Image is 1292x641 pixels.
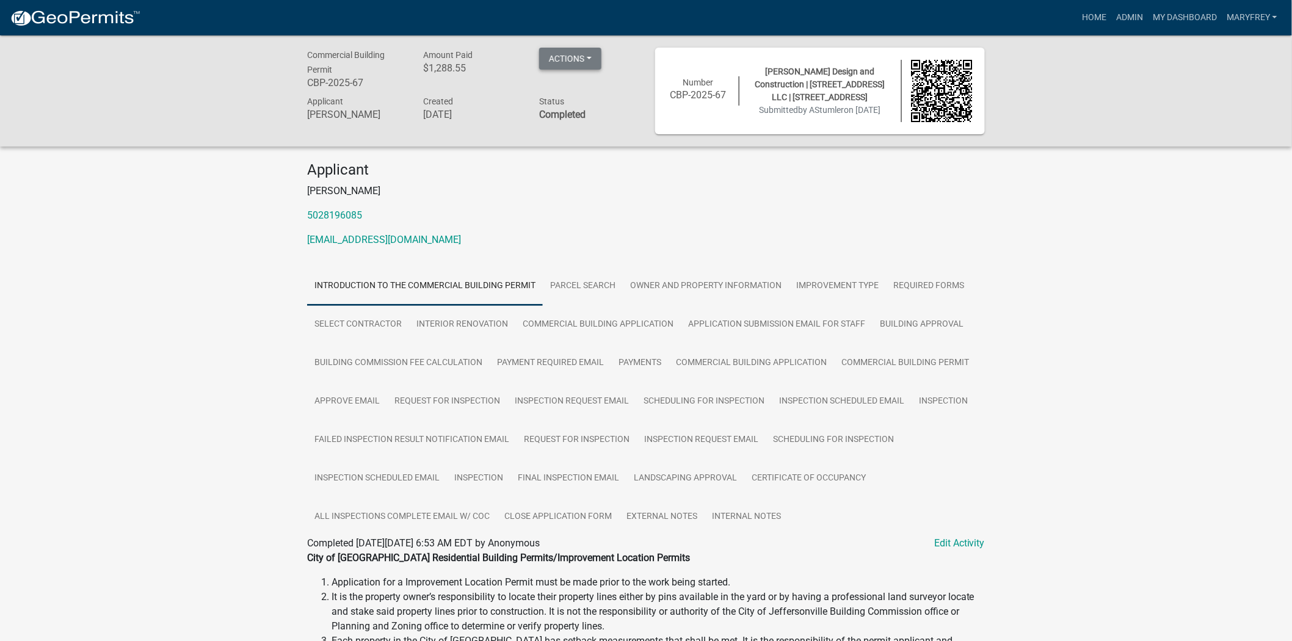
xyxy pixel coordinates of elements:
[611,344,669,383] a: Payments
[507,382,636,421] a: Inspection Request Email
[307,209,362,221] a: 5028196085
[307,552,690,563] strong: City of [GEOGRAPHIC_DATA] Residential Building Permits/Improvement Location Permits
[307,305,409,344] a: Select contractor
[447,459,510,498] a: Inspection
[755,67,885,102] span: [PERSON_NAME] Design and Construction | [STREET_ADDRESS] LLC | [STREET_ADDRESS]
[510,459,626,498] a: Final Inspection Email
[912,382,975,421] a: Inspection
[490,344,611,383] a: Payment Required Email
[423,62,521,74] h6: $1,288.55
[307,234,461,245] a: [EMAIL_ADDRESS][DOMAIN_NAME]
[669,344,834,383] a: Commercial Building Application
[307,537,540,549] span: Completed [DATE][DATE] 6:53 AM EDT by Anonymous
[307,498,497,537] a: All Inspections Complete Email W/ COC
[307,77,405,89] h6: CBP-2025-67
[307,161,985,179] h4: Applicant
[409,305,515,344] a: Interior Renovation
[744,459,873,498] a: Certificate of Occupancy
[623,267,789,306] a: Owner and Property Information
[637,421,766,460] a: Inspection Request Email
[307,50,385,74] span: Commercial Building Permit
[497,498,619,537] a: Close Application Form
[307,184,985,198] p: [PERSON_NAME]
[834,344,976,383] a: Commercial Building Permit
[307,267,543,306] a: Introduction to the Commercial Building Permit
[307,96,343,106] span: Applicant
[873,305,971,344] a: Building Approval
[886,267,971,306] a: Required Forms
[1077,6,1111,29] a: Home
[705,498,788,537] a: Internal Notes
[423,109,521,120] h6: [DATE]
[911,60,973,122] img: QR code
[760,105,881,115] span: Submitted on [DATE]
[789,267,886,306] a: Improvement Type
[626,459,744,498] a: Landscaping Approval
[539,96,564,106] span: Status
[766,421,901,460] a: Scheduling for Inspection
[681,305,873,344] a: Application Submission Email for Staff
[332,590,985,634] li: It is the property owner’s responsibility to locate their property lines either by pins available...
[307,109,405,120] h6: [PERSON_NAME]
[307,459,447,498] a: Inspection Scheduled Email
[667,89,730,101] h6: CBP-2025-67
[423,96,453,106] span: Created
[1111,6,1148,29] a: Admin
[1148,6,1222,29] a: My Dashboard
[307,344,490,383] a: Building Commission Fee Calculation
[387,382,507,421] a: Request for Inspection
[1222,6,1282,29] a: MaryFrey
[772,382,912,421] a: Inspection Scheduled Email
[636,382,772,421] a: Scheduling for Inspection
[543,267,623,306] a: Parcel search
[332,575,985,590] li: Application for a Improvement Location Permit must be made prior to the work being started.
[307,382,387,421] a: Approve Email
[423,50,473,60] span: Amount Paid
[307,421,517,460] a: Failed Inspection Result Notification Email
[799,105,844,115] span: by AStumler
[683,78,714,87] span: Number
[515,305,681,344] a: Commercial Building Application
[539,48,601,70] button: Actions
[619,498,705,537] a: External Notes
[517,421,637,460] a: Request for Inspection
[539,109,586,120] strong: Completed
[934,536,985,551] a: Edit Activity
